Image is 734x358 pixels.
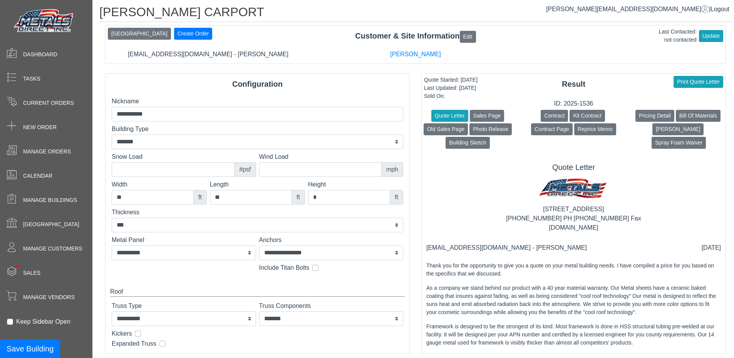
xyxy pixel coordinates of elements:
[234,162,256,177] div: #psf
[259,152,404,161] label: Wind Load
[546,6,709,12] a: [PERSON_NAME][EMAIL_ADDRESS][DOMAIN_NAME]
[193,190,207,205] div: ft
[23,99,74,107] span: Current Orders
[112,152,256,161] label: Snow Load
[426,243,587,252] div: [EMAIL_ADDRESS][DOMAIN_NAME] - [PERSON_NAME]
[390,51,441,57] a: [PERSON_NAME]
[570,110,605,122] button: Kit Contract
[426,262,721,278] p: Thank you for the opportunity to give you a quote on your metal building needs. I have compiled a...
[23,269,40,277] span: Sales
[426,205,721,232] div: [STREET_ADDRESS] [PHONE_NUMBER] PH [PHONE_NUMBER] Fax [DOMAIN_NAME]
[23,245,82,253] span: Manage Customers
[23,196,77,204] span: Manage Buildings
[104,50,312,59] div: [EMAIL_ADDRESS][DOMAIN_NAME] - [PERSON_NAME]
[674,76,723,88] button: Print Quote Letter
[112,180,207,189] label: Width
[469,123,512,135] button: Photo Release
[308,180,403,189] label: Height
[210,180,305,189] label: Length
[112,329,132,338] label: Kickers
[12,7,77,35] img: Metals Direct Inc Logo
[390,190,403,205] div: ft
[23,123,57,131] span: New Order
[446,137,490,149] button: Building Sketch
[424,123,468,135] button: Old Sales Page
[23,148,71,156] span: Manage Orders
[112,124,403,134] label: Building Type
[112,301,256,311] label: Truss Type
[702,243,721,252] div: [DATE]
[106,78,409,90] div: Configuration
[259,235,404,245] label: Anchors
[426,284,721,316] p: As a company we stand behind our product with a 40 year material warranty. Our Metal sheets have ...
[23,172,52,180] span: Calendar
[381,162,403,177] div: mph
[426,163,721,172] h5: Quote Letter
[460,31,476,43] button: Edit
[259,301,404,311] label: Truss Components
[424,84,478,92] div: Last Updated: [DATE]
[23,75,40,83] span: Tasks
[110,287,405,297] div: Roof
[23,220,79,229] span: [GEOGRAPHIC_DATA]
[259,263,310,272] label: Include Titan Bolts
[424,92,478,100] div: Sold On:
[422,99,726,108] div: ID: 2025-1536
[112,97,403,106] label: Nickname
[16,317,70,326] label: Keep Sidebar Open
[292,190,305,205] div: ft
[659,28,697,44] div: Last Contacted: not contacted
[652,123,704,135] button: [PERSON_NAME]
[652,137,706,149] button: Spray Foam Waiver
[112,339,156,348] label: Expanded Truss
[699,30,723,42] button: Update
[676,110,721,122] button: Bill Of Materials
[424,76,478,84] div: Quote Started: [DATE]
[7,254,27,279] span: •
[470,110,504,122] button: Sales Page
[541,110,568,122] button: Contract
[426,323,721,347] p: Framework is designed to be the strongest of its kind. Most framework is done in HSS structural t...
[112,235,256,245] label: Metal Panel
[431,110,468,122] button: Quote Letter
[23,50,57,59] span: Dashboard
[422,78,726,90] div: Result
[574,123,616,135] button: Reprice Memo
[99,5,732,22] h1: [PERSON_NAME] CARPORT
[108,28,171,40] button: [GEOGRAPHIC_DATA]
[174,28,213,40] button: Create Order
[106,30,726,42] div: Customer & Site Information
[112,208,403,217] label: Thickness
[546,5,729,14] div: |
[536,175,612,205] img: MD logo
[531,123,573,135] button: Contract Page
[711,6,729,12] span: Logout
[635,110,674,122] button: Pricing Detail
[23,293,75,301] span: Manage Vendors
